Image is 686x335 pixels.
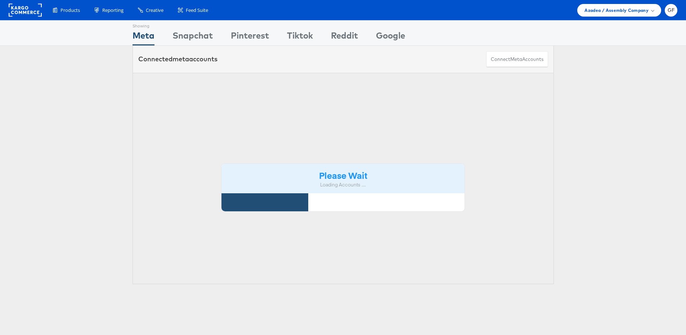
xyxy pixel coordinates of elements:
span: GF [668,8,675,13]
span: Reporting [102,7,124,14]
span: Products [60,7,80,14]
div: Meta [133,29,154,45]
span: meta [510,56,522,63]
strong: Please Wait [319,169,367,181]
div: Snapchat [172,29,213,45]
span: Azadea / Assembly Company [584,6,649,14]
span: Creative [146,7,163,14]
div: Google [376,29,405,45]
div: Reddit [331,29,358,45]
button: ConnectmetaAccounts [486,51,548,67]
span: meta [172,55,189,63]
span: Feed Suite [186,7,208,14]
div: Tiktok [287,29,313,45]
div: Showing [133,21,154,29]
div: Pinterest [231,29,269,45]
div: Loading Accounts .... [227,181,459,188]
div: Connected accounts [138,54,218,64]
